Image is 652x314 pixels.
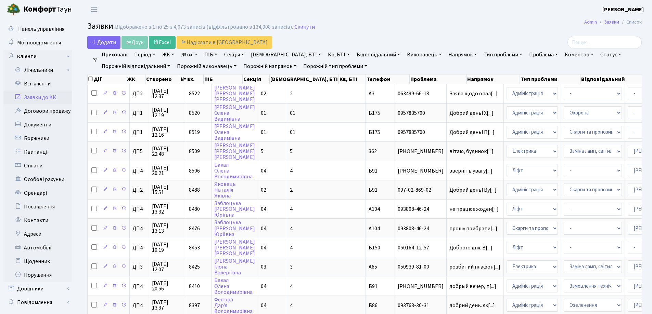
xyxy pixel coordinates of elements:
a: БакалОленаВолодимирівна [214,277,253,296]
span: 01 [290,128,295,136]
span: 8522 [189,90,200,97]
a: Заявки до КК [3,91,72,104]
span: Б175 [369,109,380,117]
th: Створено [145,74,180,84]
span: ДП4 [132,245,146,250]
span: Б91 [369,283,378,290]
span: 3 [290,263,293,271]
a: Оплати [3,159,72,173]
a: ЖК [159,49,177,60]
a: Admin [584,18,597,26]
a: Квитанції [3,145,72,159]
span: Б86 [369,302,378,309]
a: Порожній виконавець [174,60,239,72]
span: [DATE] 20:21 [152,165,183,176]
a: Excel [149,36,176,49]
a: Автомобілі [3,241,72,255]
a: Скинути [294,24,315,30]
a: Панель управління [3,22,72,36]
th: Телефон [366,74,409,84]
input: Пошук... [567,36,642,49]
span: Заява щодо опал[...] [449,90,498,97]
span: Доброго дня. В[...] [449,244,493,251]
a: Тип проблеми [481,49,525,60]
a: Виконавець [404,49,444,60]
span: 8519 [189,128,200,136]
a: Заблоцька[PERSON_NAME]Юріївна [214,200,255,219]
span: ДП4 [132,303,146,308]
span: 8425 [189,263,200,271]
a: Всі клієнти [3,77,72,91]
span: розбитий плафон[...] [449,263,500,271]
a: Посвідчення [3,200,72,214]
span: 04 [261,283,266,290]
span: ДП3 [132,264,146,270]
span: Додати [92,39,116,46]
span: [DATE] 15:51 [152,184,183,195]
a: Адреси [3,227,72,241]
span: 01 [261,109,266,117]
a: Приховані [99,49,130,60]
span: ДП4 [132,168,146,174]
span: ДП5 [132,149,146,154]
th: Дії [88,74,126,84]
a: [DEMOGRAPHIC_DATA], БТІ [248,49,324,60]
span: А104 [369,205,380,213]
span: [DATE] 13:32 [152,204,183,215]
span: [DATE] 22:48 [152,146,183,157]
a: Період [131,49,158,60]
a: Лічильники [8,63,72,77]
span: 063499-66-18 [398,91,444,96]
span: ДП2 [132,187,146,193]
a: Заблоцька[PERSON_NAME]Юріївна [214,219,255,238]
span: 01 [290,109,295,117]
span: 050939-81-00 [398,264,444,270]
span: 093808-46-24 [398,226,444,231]
span: 5 [261,148,264,155]
a: [PERSON_NAME][PERSON_NAME][PERSON_NAME] [214,238,255,257]
a: Коментар [562,49,596,60]
a: [PERSON_NAME]ІлонаВалеріївна [214,257,255,276]
th: Проблема [410,74,466,84]
a: ЯковецьНаталіяЯківна [214,180,236,200]
th: Кв, БТІ [339,74,366,84]
a: [PERSON_NAME][PERSON_NAME][PERSON_NAME] [214,142,255,161]
a: [PERSON_NAME]ОленаВадимівна [214,123,255,142]
span: ДП4 [132,226,146,231]
span: 2 [290,186,293,194]
span: 8480 [189,205,200,213]
span: [DATE] 13:13 [152,223,183,234]
a: Проблема [526,49,561,60]
span: ДП4 [132,284,146,289]
span: 04 [261,225,266,232]
span: 4 [290,205,293,213]
a: ПІБ [202,49,220,60]
th: [DEMOGRAPHIC_DATA], БТІ [270,74,339,84]
span: 04 [261,302,266,309]
a: Порожній відповідальний [99,60,173,72]
span: Б91 [369,186,378,194]
span: 8509 [189,148,200,155]
span: [PHONE_NUMBER] [398,168,444,174]
th: Тип проблеми [520,74,580,84]
a: Кв, БТІ [325,49,352,60]
span: Б175 [369,128,380,136]
span: ДП4 [132,206,146,212]
span: [DATE] 12:16 [152,127,183,138]
span: Заявки [87,20,113,32]
span: [PHONE_NUMBER] [398,149,444,154]
span: 8520 [189,109,200,117]
button: Переключити навігацію [86,4,103,15]
a: Орендарі [3,186,72,200]
a: Порушення [3,268,72,282]
span: [DATE] 12:07 [152,261,183,272]
span: Добрий день! Х[...] [449,109,494,117]
span: ДП1 [132,110,146,116]
a: Довідники [3,282,72,296]
span: [DATE] 19:19 [152,242,183,253]
nav: breadcrumb [574,15,652,29]
span: Таун [23,4,72,15]
span: [PHONE_NUMBER] [398,284,444,289]
a: БакалОленаВолодимирівна [214,161,253,180]
a: Порожній тип проблеми [301,60,370,72]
